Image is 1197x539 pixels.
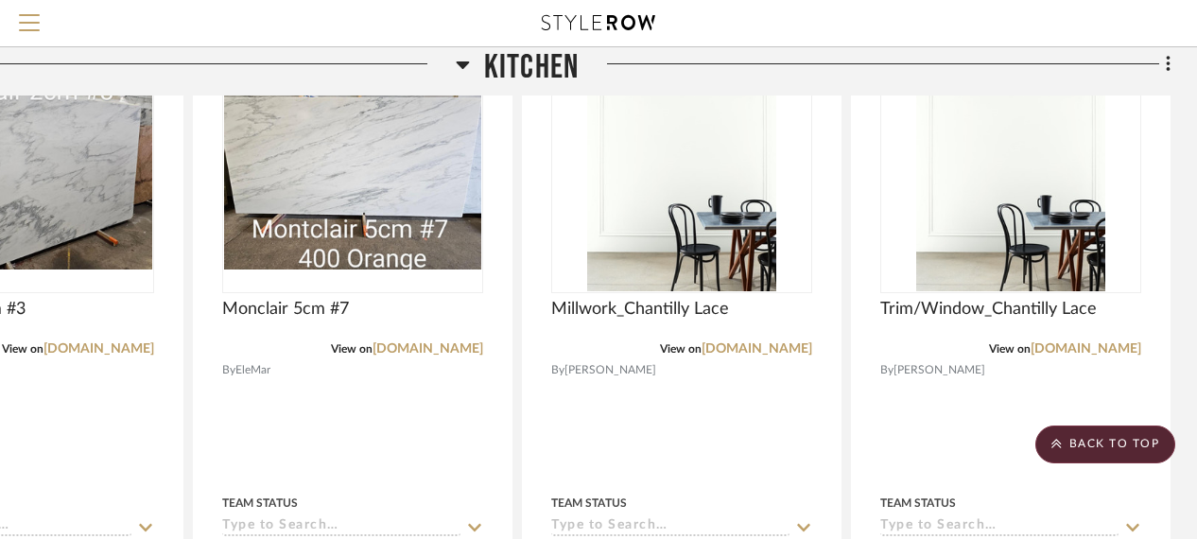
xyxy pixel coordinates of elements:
span: [PERSON_NAME] [564,361,656,379]
span: View on [331,343,373,355]
span: View on [989,343,1031,355]
span: Kitchen [484,47,579,88]
input: Type to Search… [551,518,789,536]
img: Trim/Window_Chantilly Lace [916,55,1105,291]
input: Type to Search… [222,518,460,536]
span: Monclair 5cm #7 [222,299,349,320]
span: By [222,361,235,379]
a: [DOMAIN_NAME] [702,342,812,356]
div: Team Status [222,495,298,512]
span: [PERSON_NAME] [893,361,985,379]
span: Millwork_Chantilly Lace [551,299,729,320]
a: [DOMAIN_NAME] [1031,342,1141,356]
img: Millwork_Chantilly Lace [587,55,776,291]
a: [DOMAIN_NAME] [43,342,154,356]
span: View on [2,343,43,355]
div: 0 [552,54,811,292]
span: EleMar [235,361,270,379]
span: By [880,361,893,379]
div: Team Status [880,495,956,512]
div: Team Status [551,495,627,512]
img: Monclair 5cm #7 [224,78,481,270]
input: Type to Search… [880,518,1119,536]
scroll-to-top-button: BACK TO TOP [1035,426,1175,463]
span: By [551,361,564,379]
span: View on [660,343,702,355]
a: [DOMAIN_NAME] [373,342,483,356]
span: Trim/Window_Chantilly Lace [880,299,1097,320]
